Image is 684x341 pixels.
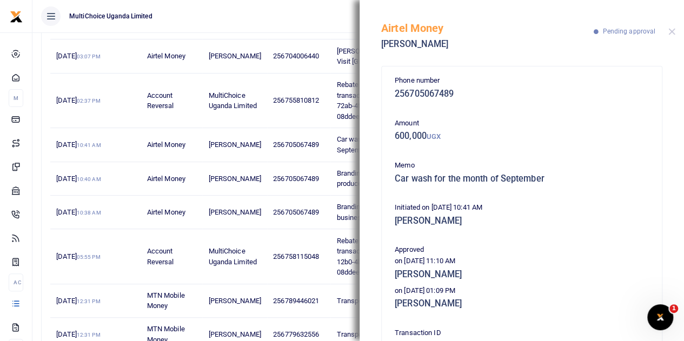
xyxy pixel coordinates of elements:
[273,175,319,183] span: 256705067489
[208,52,261,60] span: [PERSON_NAME]
[395,89,649,99] h5: 256705067489
[381,22,594,35] h5: Airtel Money
[395,285,649,297] p: on [DATE] 01:09 PM
[56,175,101,183] span: [DATE]
[77,142,101,148] small: 10:41 AM
[56,252,100,260] span: [DATE]
[395,256,649,267] p: on [DATE] 11:10 AM
[395,160,649,171] p: Memo
[208,208,261,216] span: [PERSON_NAME]
[337,237,419,277] span: Rebate UGX 241100.00 for transaction e2640814-12b0-4be8-3ca8-08ddeeff5af9
[77,54,101,59] small: 03:07 PM
[337,203,402,222] span: Branding for DStv for business workshop
[668,28,675,35] button: Close
[65,11,157,21] span: MultiChoice Uganda Limited
[77,210,101,216] small: 10:38 AM
[273,208,319,216] span: 256705067489
[395,298,649,309] h5: [PERSON_NAME]
[273,52,319,60] span: 256704006440
[147,291,185,310] span: MTN Mobile Money
[147,91,174,110] span: Account Reversal
[56,208,101,216] span: [DATE]
[77,332,101,338] small: 12:31 PM
[395,131,649,142] h5: 600,000
[9,273,23,291] li: Ac
[10,12,23,20] a: logo-small logo-large logo-large
[147,247,174,266] span: Account Reversal
[147,52,185,60] span: Airtel Money
[208,330,261,338] span: [PERSON_NAME]
[602,28,655,35] span: Pending approval
[77,98,101,104] small: 02:37 PM
[77,254,101,260] small: 05:55 PM
[273,297,319,305] span: 256789446021
[273,96,319,104] span: 256755810812
[395,244,649,256] p: Approved
[395,202,649,213] p: Initiated on [DATE] 10:41 AM
[208,175,261,183] span: [PERSON_NAME]
[208,297,261,305] span: [PERSON_NAME]
[395,173,649,184] h5: Car wash for the month of September
[273,252,319,260] span: 256758115048
[395,75,649,86] p: Phone number
[337,81,411,121] span: Rebate UGX 6800.00 for transaction 20e55c67-72ab-4ff6-3fa7-08ddeeff5af9
[147,141,185,149] span: Airtel Money
[647,304,673,330] iframe: Intercom live chat
[337,169,418,188] span: Branding at National producers Guild workshop
[147,175,185,183] span: Airtel Money
[56,96,100,104] span: [DATE]
[208,247,256,266] span: MultiChoice Uganda Limited
[56,141,101,149] span: [DATE]
[208,141,261,149] span: [PERSON_NAME]
[77,298,101,304] small: 12:31 PM
[208,91,256,110] span: MultiChoice Uganda Limited
[56,297,100,305] span: [DATE]
[337,297,422,305] span: Transport refund for [DATE]
[273,141,319,149] span: 256705067489
[381,39,594,50] h5: [PERSON_NAME]
[56,330,100,338] span: [DATE]
[669,304,678,313] span: 1
[337,135,418,154] span: Car wash for the month of September
[147,208,185,216] span: Airtel Money
[395,269,649,280] h5: [PERSON_NAME]
[10,10,23,23] img: logo-small
[395,327,649,339] p: Transaction ID
[77,176,101,182] small: 10:40 AM
[395,118,649,129] p: Amount
[337,47,419,66] span: [PERSON_NAME] Trade Visit [GEOGRAPHIC_DATA]
[427,132,441,141] small: UGX
[56,52,100,60] span: [DATE]
[395,216,649,226] h5: [PERSON_NAME]
[9,89,23,107] li: M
